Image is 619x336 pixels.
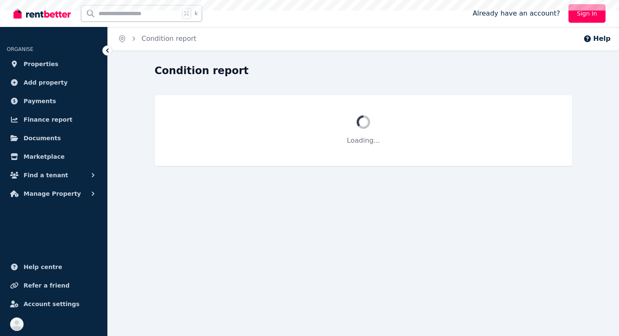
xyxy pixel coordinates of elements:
[583,34,611,44] button: Help
[7,167,101,184] button: Find a tenant
[24,59,59,69] span: Properties
[7,93,101,109] a: Payments
[24,280,69,291] span: Refer a friend
[7,259,101,275] a: Help centre
[141,35,196,43] a: Condition report
[7,130,101,147] a: Documents
[24,189,81,199] span: Manage Property
[24,262,62,272] span: Help centre
[472,8,560,19] span: Already have an account?
[24,96,56,106] span: Payments
[155,64,248,77] h1: Condition report
[7,111,101,128] a: Finance report
[7,56,101,72] a: Properties
[24,152,64,162] span: Marketplace
[7,277,101,294] a: Refer a friend
[195,10,197,17] span: k
[24,77,68,88] span: Add property
[7,185,101,202] button: Manage Property
[7,74,101,91] a: Add property
[568,4,606,23] a: Sign In
[24,133,61,143] span: Documents
[24,115,72,125] span: Finance report
[7,148,101,165] a: Marketplace
[24,299,80,309] span: Account settings
[7,46,33,52] span: ORGANISE
[7,296,101,312] a: Account settings
[24,170,68,180] span: Find a tenant
[175,136,552,146] p: Loading...
[108,27,206,51] nav: Breadcrumb
[13,7,71,20] img: RentBetter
